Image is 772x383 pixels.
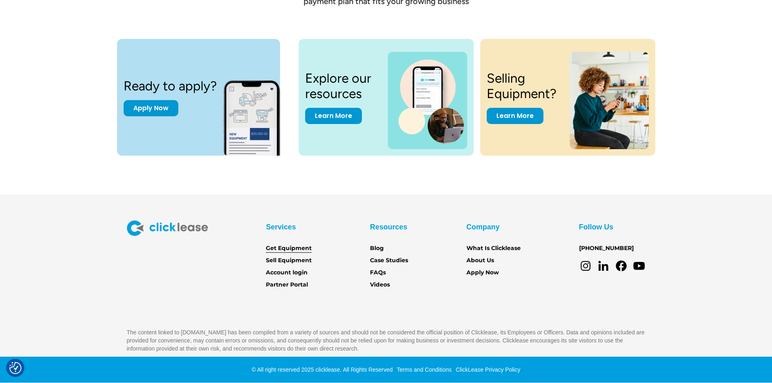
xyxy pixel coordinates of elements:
[127,220,208,236] img: Clicklease logo
[124,78,217,94] h3: Ready to apply?
[487,71,560,102] h3: Selling Equipment?
[124,100,178,116] a: Apply Now
[453,366,520,373] a: ClickLease Privacy Policy
[370,268,386,277] a: FAQs
[266,244,312,253] a: Get Equipment
[305,71,379,102] h3: Explore our resources
[579,244,634,253] a: [PHONE_NUMBER]
[395,366,451,373] a: Terms and Conditions
[266,280,308,289] a: Partner Portal
[487,108,543,124] a: Learn More
[579,220,614,233] div: Follow Us
[266,268,308,277] a: Account login
[127,328,646,353] p: The content linked to [DOMAIN_NAME] has been compiled from a variety of sources and should not be...
[388,52,467,149] img: a photo of a man on a laptop and a cell phone
[370,220,407,233] div: Resources
[266,220,296,233] div: Services
[223,71,295,156] img: New equipment quote on the screen of a smart phone
[570,52,648,149] img: a woman sitting on a stool looking at her cell phone
[370,244,384,253] a: Blog
[466,220,500,233] div: Company
[252,366,393,374] div: © All right reserved 2025 clicklease. All Rights Reserved
[370,280,390,289] a: Videos
[9,362,21,374] img: Revisit consent button
[370,256,408,265] a: Case Studies
[466,268,499,277] a: Apply Now
[266,256,312,265] a: Sell Equipment
[466,256,494,265] a: About Us
[305,108,362,124] a: Learn More
[466,244,521,253] a: What Is Clicklease
[9,362,21,374] button: Consent Preferences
